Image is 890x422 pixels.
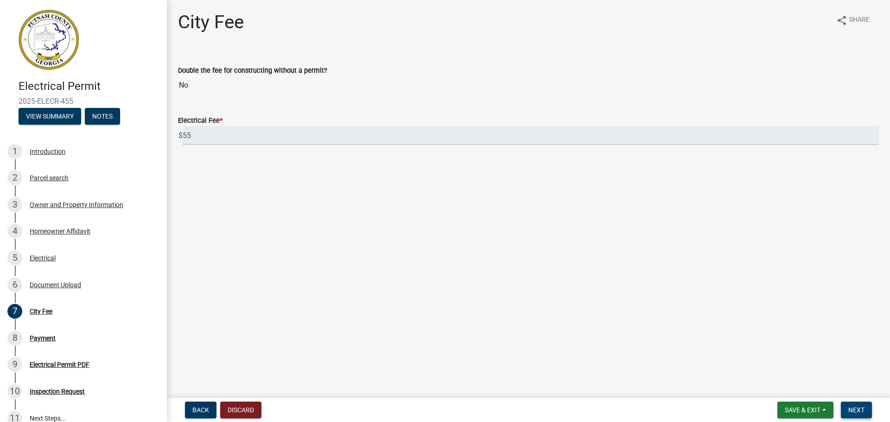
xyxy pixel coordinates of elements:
[30,148,65,155] div: Introduction
[836,15,847,26] i: share
[185,402,216,418] button: Back
[178,126,183,145] span: $
[30,335,56,341] div: Payment
[19,97,148,106] span: 2025-ELECR-455
[785,406,820,414] span: Save & Exit
[7,144,22,159] div: 1
[848,406,865,414] span: Next
[777,402,833,418] button: Save & Exit
[7,170,22,185] div: 2
[30,361,89,368] div: Electrical Permit PDF
[19,113,81,120] wm-modal-confirm: Summary
[178,68,327,74] label: Double the fee for constructing without a permit?
[30,202,123,208] div: Owner and Property Information
[19,108,81,125] button: View Summary
[30,308,52,315] div: City Fee
[85,108,120,125] button: Notes
[85,113,120,120] wm-modal-confirm: Notes
[178,11,244,33] h1: City Fee
[7,251,22,265] div: 5
[220,402,261,418] button: Discard
[30,282,81,288] div: Document Upload
[178,118,222,124] label: Electrical Fee
[192,406,209,414] span: Back
[7,197,22,212] div: 3
[30,388,85,395] div: Inspection Request
[30,175,69,181] div: Parcel search
[7,331,22,346] div: 8
[7,304,22,319] div: 7
[19,80,159,93] h4: Electrical Permit
[7,384,22,399] div: 10
[7,277,22,292] div: 6
[30,255,56,261] div: Electrical
[841,402,872,418] button: Next
[829,11,877,29] button: shareShare
[30,228,90,234] div: Homeowner Affidavit
[19,10,79,70] img: Putnam County, Georgia
[849,15,870,26] span: Share
[7,224,22,239] div: 4
[7,357,22,372] div: 9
